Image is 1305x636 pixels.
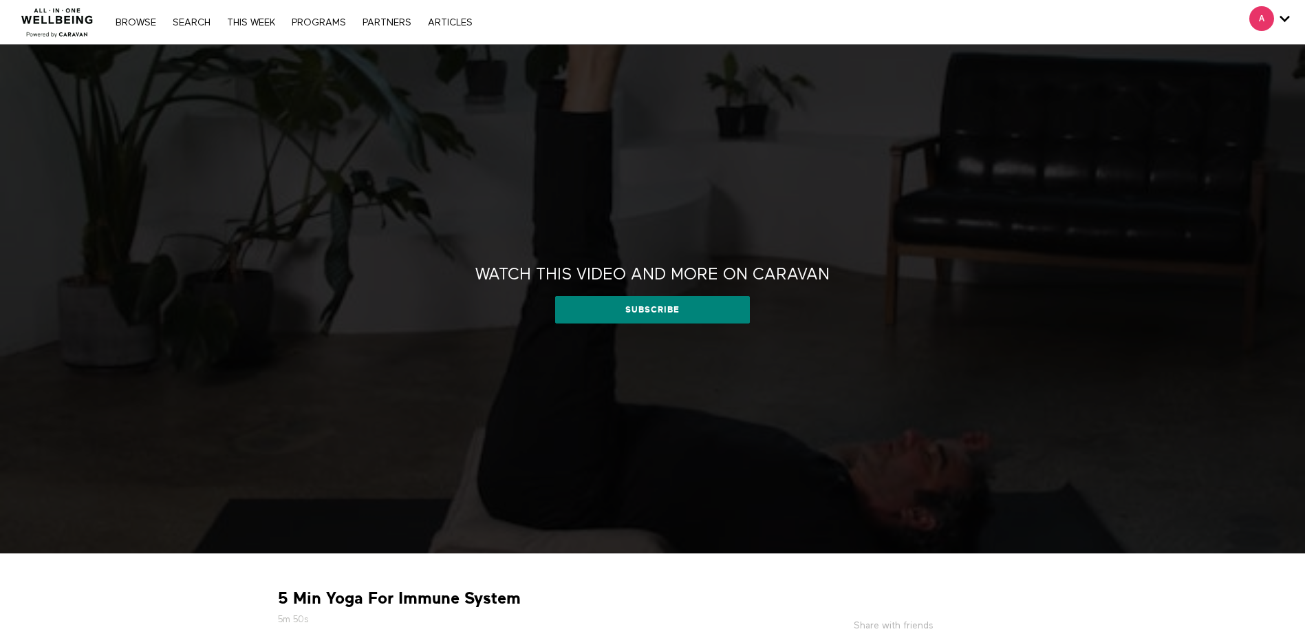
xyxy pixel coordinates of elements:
h5: 5m 50s [278,613,739,626]
a: PARTNERS [356,18,418,28]
a: Subscribe [555,296,750,324]
strong: 5 Min Yoga For Immune System [278,588,521,609]
nav: Primary [109,15,479,29]
a: Search [166,18,217,28]
h2: Watch this video and more on CARAVAN [475,264,830,286]
a: THIS WEEK [220,18,282,28]
a: Browse [109,18,163,28]
a: PROGRAMS [285,18,353,28]
a: ARTICLES [421,18,479,28]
